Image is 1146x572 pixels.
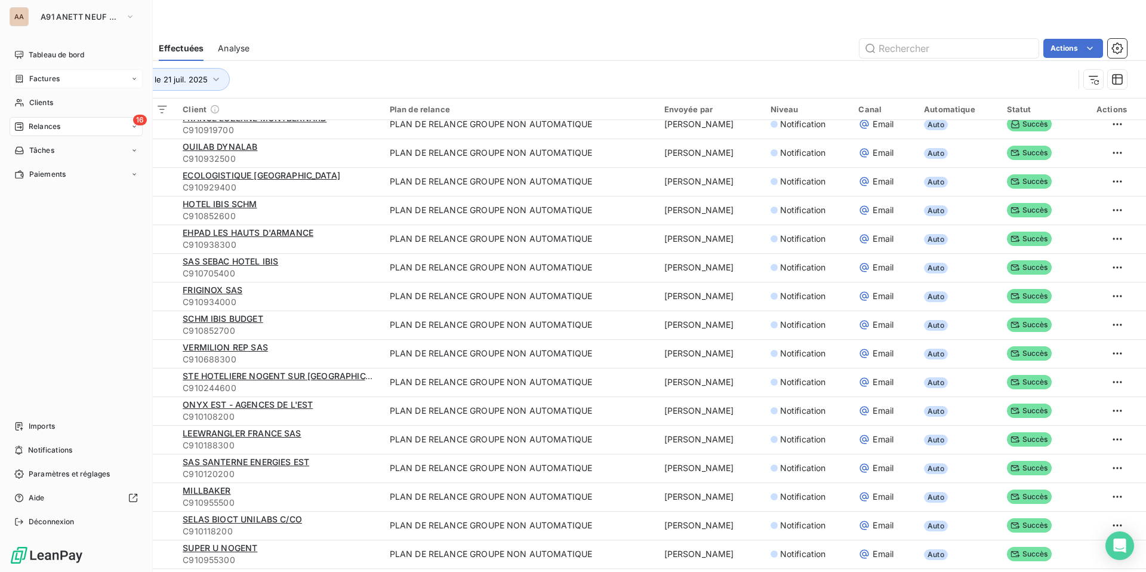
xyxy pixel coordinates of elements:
span: C910955500 [183,497,375,509]
span: MILLBAKER [183,485,230,496]
div: Statut [1007,104,1067,114]
span: EHPAD LES HAUTS D'ARMANCE [183,227,313,238]
span: Auto [924,463,948,474]
span: Email [873,462,894,474]
span: Succès [1007,547,1052,561]
span: SELAS BIOCT UNILABS C/CO [183,514,302,524]
span: Notification [780,147,826,159]
span: C910929400 [183,182,375,193]
td: PLAN DE RELANCE GROUPE NON AUTOMATIQUE [383,540,657,568]
span: Factures [29,73,60,84]
span: C910108200 [183,411,375,423]
span: Succès [1007,490,1052,504]
span: Email [873,118,894,130]
span: Email [873,147,894,159]
td: PLAN DE RELANCE GROUPE NON AUTOMATIQUE [383,425,657,454]
td: PLAN DE RELANCE GROUPE NON AUTOMATIQUE [383,339,657,368]
span: Notification [780,233,826,245]
span: Notification [780,376,826,388]
td: PLAN DE RELANCE GROUPE NON AUTOMATIQUE [383,482,657,511]
span: Succès [1007,432,1052,447]
td: PLAN DE RELANCE GROUPE NON AUTOMATIQUE [383,253,657,282]
span: Auto [924,234,948,245]
td: PLAN DE RELANCE GROUPE NON AUTOMATIQUE [383,225,657,253]
td: PLAN DE RELANCE GROUPE NON AUTOMATIQUE [383,454,657,482]
span: Auto [924,492,948,503]
span: Email [873,405,894,417]
td: PLAN DE RELANCE GROUPE NON AUTOMATIQUE [383,110,657,139]
span: Succès [1007,318,1052,332]
span: Analyse [218,42,249,54]
span: C910852700 [183,325,375,337]
td: PLAN DE RELANCE GROUPE NON AUTOMATIQUE [383,511,657,540]
span: Effectuées [159,42,204,54]
span: C910934000 [183,296,375,308]
div: Open Intercom Messenger [1105,531,1134,560]
span: Auto [924,263,948,273]
span: Auto [924,291,948,302]
span: Email [873,204,894,216]
span: Email [873,319,894,331]
span: Email [873,290,894,302]
span: Email [873,433,894,445]
td: [PERSON_NAME] [657,454,763,482]
span: Succès [1007,346,1052,361]
span: LEEWRANGLER FRANCE SAS [183,428,301,438]
span: Auto [924,349,948,359]
span: Notification [780,118,826,130]
span: Email [873,491,894,503]
span: OUILAB DYNALAB [183,142,257,152]
td: [PERSON_NAME] [657,425,763,454]
span: Auto [924,119,948,130]
span: Client [183,104,207,114]
span: SAS SEBAC HOTEL IBIS [183,256,278,266]
span: Succès [1007,232,1052,246]
span: C910188300 [183,439,375,451]
span: SUPER U NOGENT [183,543,257,553]
div: Canal [858,104,910,114]
span: Email [873,548,894,560]
span: SAS SANTERNE ENERGIES EST [183,457,309,467]
span: C910919700 [183,124,375,136]
span: HOTEL IBIS SCHM [183,199,257,209]
td: [PERSON_NAME] [657,396,763,425]
td: PLAN DE RELANCE GROUPE NON AUTOMATIQUE [383,196,657,225]
a: Aide [10,488,143,508]
span: Succès [1007,518,1052,533]
span: Succès [1007,203,1052,217]
td: [PERSON_NAME] [657,511,763,540]
td: [PERSON_NAME] [657,339,763,368]
td: PLAN DE RELANCE GROUPE NON AUTOMATIQUE [383,167,657,196]
span: Succès [1007,260,1052,275]
span: C910688300 [183,353,375,365]
span: Notification [780,176,826,187]
td: [PERSON_NAME] [657,482,763,511]
span: Succès [1007,404,1052,418]
span: Déconnexion [29,516,75,527]
span: C910938300 [183,239,375,251]
span: Email [873,519,894,531]
span: VERMILION REP SAS [183,342,268,352]
span: Succès [1007,289,1052,303]
td: PLAN DE RELANCE GROUPE NON AUTOMATIQUE [383,139,657,167]
span: SCHM IBIS BUDGET [183,313,263,324]
span: Relances [29,121,60,132]
span: Succès [1007,146,1052,160]
td: PLAN DE RELANCE GROUPE NON AUTOMATIQUE [383,396,657,425]
span: Notification [780,204,826,216]
span: Auto [924,521,948,531]
span: Succès [1007,461,1052,475]
td: [PERSON_NAME] [657,540,763,568]
span: Notification [780,405,826,417]
span: Imports [29,421,55,432]
td: PLAN DE RELANCE GROUPE NON AUTOMATIQUE [383,310,657,339]
span: ECOLOGISTIQUE [GEOGRAPHIC_DATA] [183,170,340,180]
span: C910852600 [183,210,375,222]
span: Notification [780,433,826,445]
td: [PERSON_NAME] [657,196,763,225]
img: Logo LeanPay [10,546,84,565]
td: [PERSON_NAME] [657,139,763,167]
span: Notification [780,347,826,359]
span: C910932500 [183,153,375,165]
span: Notifications [28,445,72,456]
